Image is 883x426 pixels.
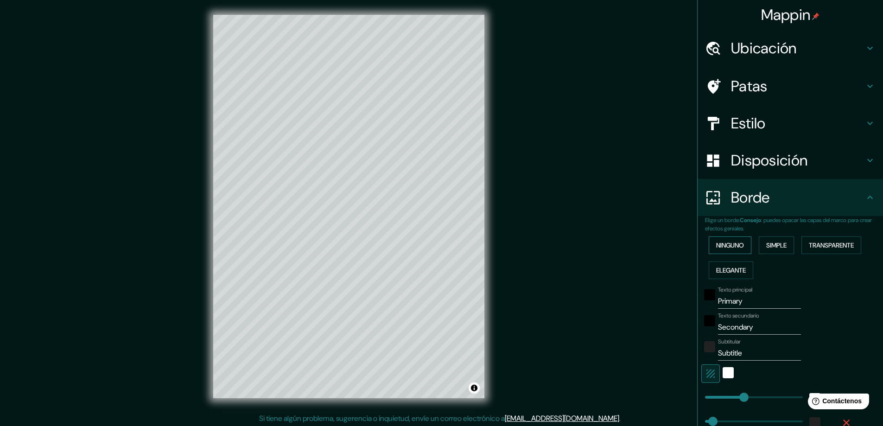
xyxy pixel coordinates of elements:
font: Ubicación [731,38,797,58]
div: Disposición [698,142,883,179]
font: . [621,413,622,423]
font: Estilo [731,114,766,133]
button: Transparente [801,236,861,254]
font: Subtitular [718,338,741,345]
a: [EMAIL_ADDRESS][DOMAIN_NAME] [505,413,619,423]
div: Estilo [698,105,883,142]
button: Ninguno [709,236,751,254]
font: Elegante [716,266,746,274]
img: pin-icon.png [812,13,819,20]
button: Elegante [709,261,753,279]
button: color-222222 [704,341,715,352]
font: . [619,413,621,423]
font: . [622,413,624,423]
div: Patas [698,68,883,105]
font: Ninguno [716,241,744,249]
div: Ubicación [698,30,883,67]
button: Simple [759,236,794,254]
font: Texto principal [718,286,752,293]
font: Simple [766,241,787,249]
font: Consejo [740,216,761,224]
font: Texto secundario [718,312,759,319]
font: Si tiene algún problema, sugerencia o inquietud, envíe un correo electrónico a [259,413,505,423]
font: Elige un borde. [705,216,740,224]
button: blanco [723,367,734,378]
font: Disposición [731,151,807,170]
div: Borde [698,179,883,216]
font: Patas [731,76,768,96]
button: negro [704,315,715,326]
font: : puedes opacar las capas del marco para crear efectos geniales. [705,216,872,232]
iframe: Lanzador de widgets de ayuda [800,390,873,416]
font: Transparente [809,241,854,249]
font: Mappin [761,5,811,25]
button: negro [704,289,715,300]
button: Activar o desactivar atribución [469,382,480,394]
font: Borde [731,188,770,207]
